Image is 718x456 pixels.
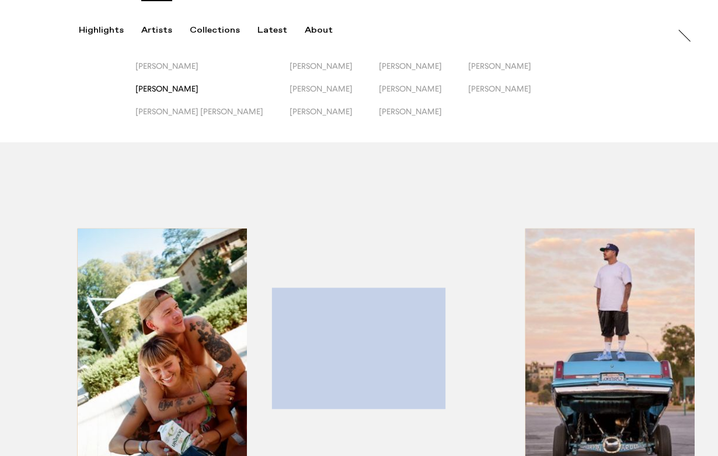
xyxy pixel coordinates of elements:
[79,25,141,36] button: Highlights
[468,61,531,71] span: [PERSON_NAME]
[257,25,305,36] button: Latest
[135,84,198,93] span: [PERSON_NAME]
[190,25,257,36] button: Collections
[305,25,333,36] div: About
[379,107,442,116] span: [PERSON_NAME]
[290,84,379,107] button: [PERSON_NAME]
[135,84,290,107] button: [PERSON_NAME]
[135,61,198,71] span: [PERSON_NAME]
[141,25,190,36] button: Artists
[135,107,263,116] span: [PERSON_NAME] [PERSON_NAME]
[257,25,287,36] div: Latest
[79,25,124,36] div: Highlights
[379,84,468,107] button: [PERSON_NAME]
[290,107,379,129] button: [PERSON_NAME]
[379,84,442,93] span: [PERSON_NAME]
[290,61,379,84] button: [PERSON_NAME]
[135,61,290,84] button: [PERSON_NAME]
[305,25,350,36] button: About
[468,84,531,93] span: [PERSON_NAME]
[190,25,240,36] div: Collections
[290,84,353,93] span: [PERSON_NAME]
[379,61,442,71] span: [PERSON_NAME]
[379,61,468,84] button: [PERSON_NAME]
[290,107,353,116] span: [PERSON_NAME]
[379,107,468,129] button: [PERSON_NAME]
[141,25,172,36] div: Artists
[468,61,557,84] button: [PERSON_NAME]
[290,61,353,71] span: [PERSON_NAME]
[468,84,557,107] button: [PERSON_NAME]
[135,107,290,129] button: [PERSON_NAME] [PERSON_NAME]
